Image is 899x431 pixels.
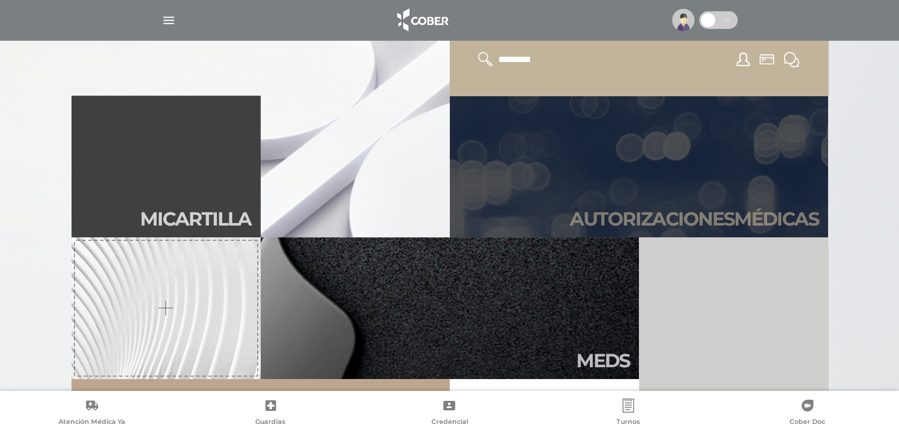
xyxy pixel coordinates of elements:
a: Turnos [539,399,718,429]
span: Cober Doc [790,417,825,428]
h2: Autori zaciones médicas [570,208,819,230]
h2: Mi car tilla [140,208,251,230]
a: Guardias [181,399,361,429]
a: Atención Médica Ya [2,399,181,429]
span: Credencial [431,417,468,428]
a: Autorizacionesmédicas [450,96,828,237]
span: Turnos [616,417,640,428]
span: Atención Médica Ya [59,417,125,428]
a: Cober Doc [718,399,897,429]
img: logo_cober_home-white.png [391,6,453,34]
img: profile-placeholder.svg [672,9,694,31]
a: Micartilla [72,96,261,237]
img: Cober_menu-lines-white.svg [161,13,176,28]
a: Credencial [360,399,539,429]
a: Meds [261,237,639,379]
span: Guardias [255,417,285,428]
h2: Meds [576,350,629,372]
